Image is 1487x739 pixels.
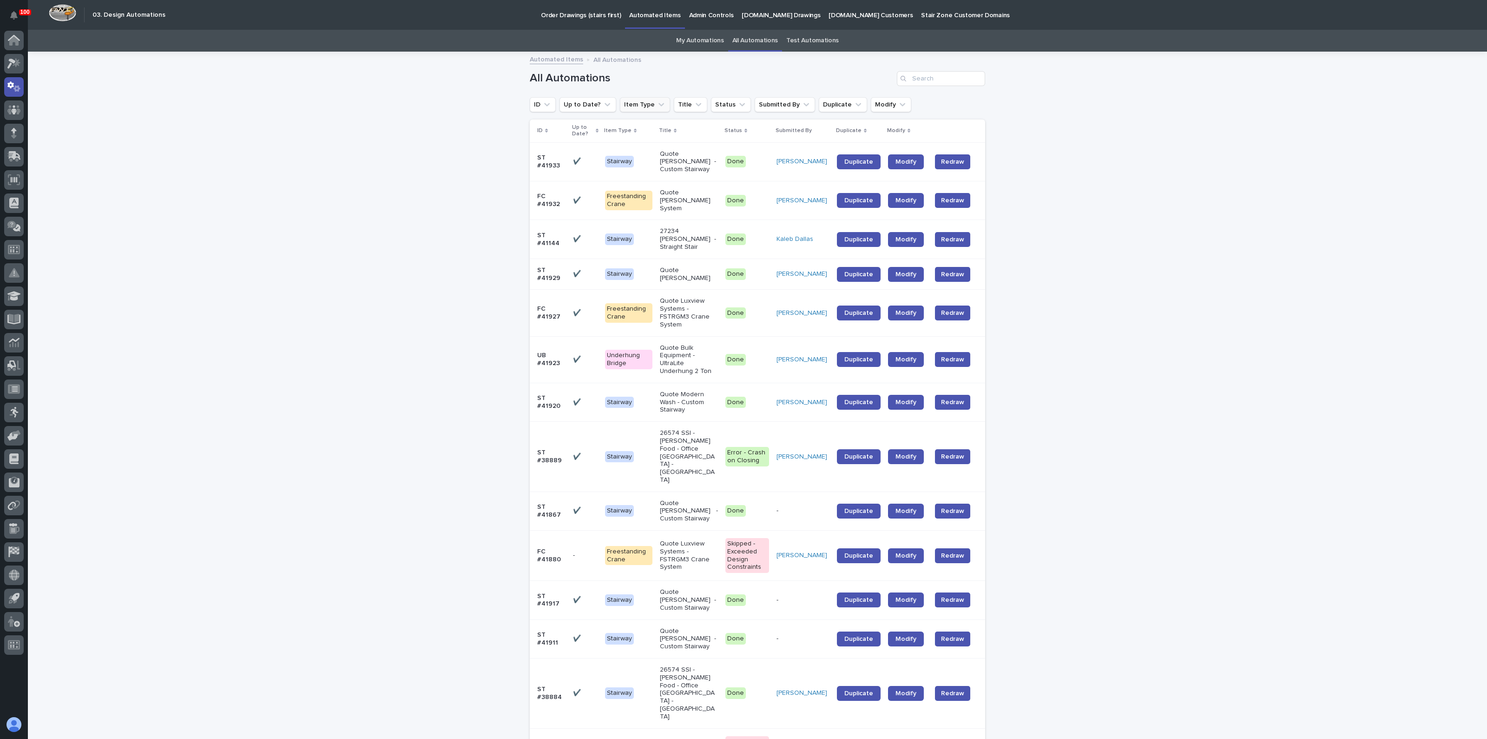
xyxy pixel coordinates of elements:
div: Stairway [605,397,634,408]
p: Quote [PERSON_NAME] - Custom Stairway [660,588,718,612]
tr: ST #41920✔️✔️ StairwayQuote Modern Wash - Custom StairwayDone[PERSON_NAME] DuplicateModifyRedraw [530,383,985,421]
tr: FC #41880-- Freestanding CraneQuote Luxview Systems - FSTRGM3 Crane SystemSkipped - Exceeded Desi... [530,531,985,581]
p: ST #41144 [537,232,566,247]
tr: ST #38884✔️✔️ Stairway26574 SSI - [PERSON_NAME] Food - Office [GEOGRAPHIC_DATA] - [GEOGRAPHIC_DAT... [530,659,985,729]
tr: ST #41929✔️✔️ StairwayQuote [PERSON_NAME]Done[PERSON_NAME] DuplicateModifyRedraw [530,259,985,290]
tr: FC #41927✔️✔️ Freestanding CraneQuote Luxview Systems - FSTRGM3 Crane SystemDone[PERSON_NAME] Dup... [530,290,985,336]
tr: ST #41933✔️✔️ StairwayQuote [PERSON_NAME] - Custom StairwayDone[PERSON_NAME] DuplicateModifyRedraw [530,142,985,181]
span: Duplicate [844,236,873,243]
span: Modify [895,508,916,514]
p: Title [659,126,671,136]
button: Notifications [4,6,24,25]
input: Search [897,71,985,86]
span: Redraw [941,235,964,244]
button: Redraw [935,232,970,247]
tr: FC #41932✔️✔️ Freestanding CraneQuote [PERSON_NAME] SystemDone[PERSON_NAME] DuplicateModifyRedraw [530,181,985,220]
p: Quote Modern Wash - Custom Stairway [660,391,718,414]
div: Done [725,268,746,280]
button: Redraw [935,449,970,464]
a: [PERSON_NAME] [776,309,827,317]
a: Modify [888,548,924,563]
p: ST #41867 [537,503,566,519]
h2: 03. Design Automations [92,11,165,19]
span: Redraw [941,634,964,644]
div: Done [725,397,746,408]
button: ID [530,97,556,112]
span: Duplicate [844,356,873,363]
button: Duplicate [819,97,867,112]
span: Duplicate [844,310,873,316]
a: [PERSON_NAME] [776,689,827,697]
a: Modify [888,352,924,367]
button: Redraw [935,593,970,607]
a: Duplicate [837,306,881,320]
p: - [776,635,829,643]
a: Modify [888,154,924,169]
a: [PERSON_NAME] [776,356,827,364]
button: Redraw [935,632,970,646]
span: Duplicate [844,399,873,406]
button: Redraw [935,267,970,282]
p: - [776,507,829,515]
p: ✔️ [573,233,583,243]
button: Status [711,97,751,112]
p: FC #41932 [537,193,566,208]
button: Redraw [935,352,970,367]
button: Redraw [935,306,970,320]
span: Duplicate [844,453,873,460]
span: Duplicate [844,636,873,642]
p: Modify [887,126,905,136]
p: FC #41927 [537,305,566,321]
span: Redraw [941,157,964,166]
div: Done [725,307,746,319]
span: Duplicate [844,197,873,204]
span: Redraw [941,196,964,205]
p: Up to Date? [572,122,593,140]
button: Redraw [935,395,970,410]
tr: UB #41923✔️✔️ Underhung BridgeQuote Bulk Equipment - UltraLite Underhung 2 TonDone[PERSON_NAME] D... [530,336,985,383]
tr: ST #41867✔️✔️ StairwayQuote [PERSON_NAME] - Custom StairwayDone-DuplicateModifyRedraw [530,492,985,530]
a: Duplicate [837,232,881,247]
p: - [573,550,577,559]
p: Submitted By [776,126,812,136]
p: ST #41920 [537,394,566,410]
p: ✔️ [573,505,583,515]
p: ✔️ [573,268,583,278]
p: ✔️ [573,354,583,364]
p: Quote Luxview Systems - FSTRGM3 Crane System [660,297,718,328]
span: Redraw [941,689,964,698]
button: Item Type [620,97,670,112]
p: Quote [PERSON_NAME] [660,266,718,282]
p: ✔️ [573,195,583,205]
p: 27234 [PERSON_NAME] - Straight Stair [660,227,718,251]
div: Freestanding Crane [605,546,652,566]
p: 26574 SSI - [PERSON_NAME] Food - Office [GEOGRAPHIC_DATA] - [GEOGRAPHIC_DATA] [660,429,718,484]
a: Modify [888,306,924,320]
button: Submitted By [755,97,815,112]
button: Redraw [935,154,970,169]
span: Redraw [941,506,964,516]
div: Error - Crash on Closing [725,447,769,466]
a: Modify [888,395,924,410]
tr: ST #38889✔️✔️ Stairway26574 SSI - [PERSON_NAME] Food - Office [GEOGRAPHIC_DATA] - [GEOGRAPHIC_DAT... [530,422,985,492]
p: - [776,596,829,604]
a: Duplicate [837,395,881,410]
p: Quote Luxview Systems - FSTRGM3 Crane System [660,540,718,571]
a: Modify [888,686,924,701]
p: ST #41911 [537,631,566,647]
button: Title [674,97,707,112]
a: Modify [888,232,924,247]
span: Modify [895,690,916,697]
p: Quote Bulk Equipment - UltraLite Underhung 2 Ton [660,344,718,375]
p: ✔️ [573,594,583,604]
div: Stairway [605,594,634,606]
p: ✔️ [573,687,583,697]
p: ✔️ [573,156,583,166]
a: Kaleb Dallas [776,235,813,243]
a: All Automations [732,30,778,52]
span: Modify [895,453,916,460]
span: Redraw [941,452,964,461]
a: Duplicate [837,449,881,464]
a: Duplicate [837,632,881,646]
